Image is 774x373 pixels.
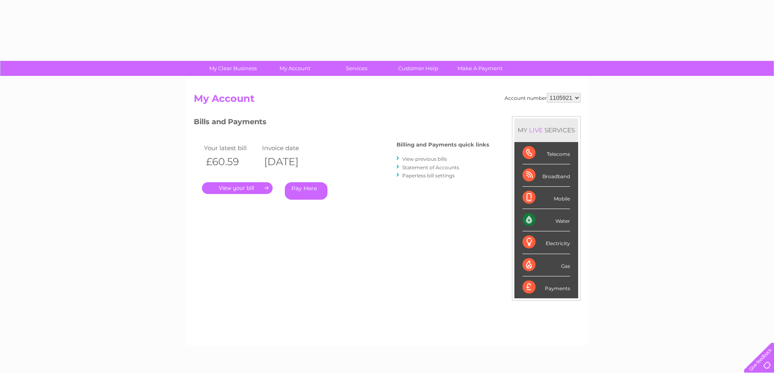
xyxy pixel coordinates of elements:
a: . [202,182,273,194]
a: Customer Help [385,61,452,76]
div: Account number [505,93,581,103]
th: £60.59 [202,153,260,170]
div: Broadband [523,164,570,187]
th: [DATE] [260,153,319,170]
div: Water [523,209,570,231]
a: My Clear Business [199,61,267,76]
a: My Account [261,61,328,76]
h4: Billing and Payments quick links [397,142,489,148]
td: Invoice date [260,142,319,153]
a: Paperless bill settings [402,172,455,179]
a: Statement of Accounts [402,164,459,170]
div: Telecoms [523,142,570,164]
h2: My Account [194,93,581,108]
a: View previous bills [402,156,447,162]
div: Electricity [523,231,570,254]
h3: Bills and Payments [194,116,489,130]
div: Payments [523,276,570,298]
div: MY SERVICES [514,119,578,142]
a: Make A Payment [447,61,514,76]
div: Mobile [523,187,570,209]
a: Pay Here [285,182,327,200]
td: Your latest bill [202,142,260,153]
a: Services [323,61,390,76]
div: LIVE [527,126,544,134]
div: Gas [523,254,570,276]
